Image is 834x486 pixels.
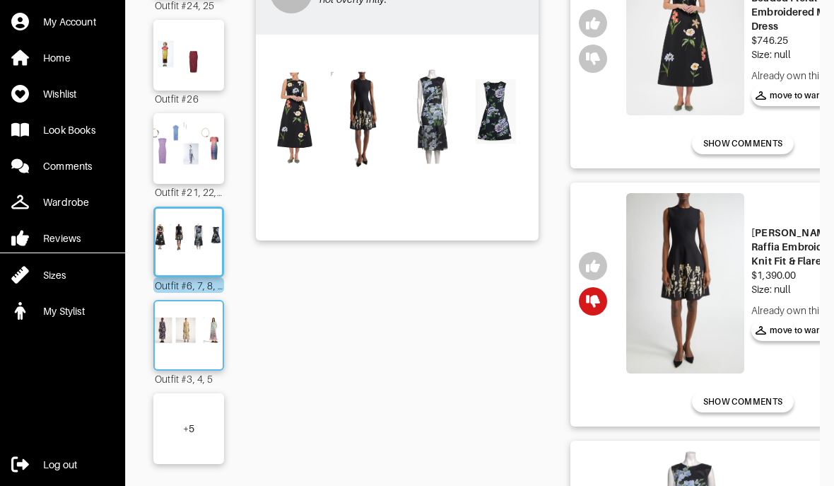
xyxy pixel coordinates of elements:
[148,120,229,177] img: Outfit Outfit #21, 22, 23
[153,184,224,199] div: Outfit #21, 22, 23
[43,304,85,318] div: My Stylist
[703,395,782,408] span: SHOW COMMENTS
[43,458,77,472] div: Log out
[43,159,92,173] div: Comments
[151,216,225,268] img: Outfit Outfit #6, 7, 8, 9
[692,133,794,154] button: SHOW COMMENTS
[263,42,531,231] img: Outfit Outfit #6, 7, 8, 9
[153,91,224,106] div: Outfit #26
[43,268,66,282] div: Sizes
[703,137,782,150] span: SHOW COMMENTS
[626,193,744,374] img: Penelope Floral Raffia Embroidered Knit Fit & Flare Dress
[183,422,194,436] div: + 5
[148,27,229,83] img: Outfit Outfit #26
[692,391,794,412] button: SHOW COMMENTS
[43,231,81,245] div: Reviews
[43,123,95,137] div: Look Books
[43,87,76,101] div: Wishlist
[153,371,224,386] div: Outfit #3, 4, 5
[43,51,71,65] div: Home
[43,15,96,29] div: My Account
[151,308,227,362] img: Outfit Outfit #3, 4, 5
[153,277,224,293] div: Outfit #6, 7, 8, 9
[43,195,89,209] div: Wardrobe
